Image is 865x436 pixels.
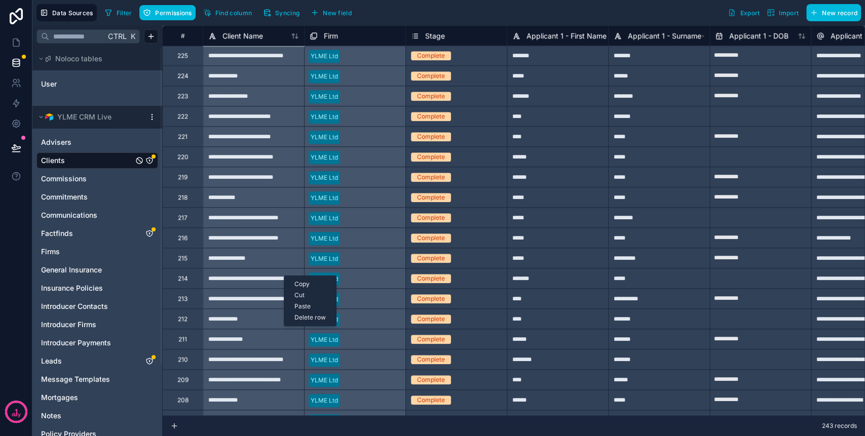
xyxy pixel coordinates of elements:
[178,173,187,181] div: 219
[417,152,445,162] div: Complete
[822,422,857,430] span: 243 records
[41,283,103,293] span: Insurance Policies
[417,355,445,364] div: Complete
[178,234,187,242] div: 216
[177,92,188,100] div: 223
[41,155,133,166] a: Clients
[41,265,102,275] span: General Insurance
[425,31,445,41] span: Stage
[417,92,445,101] div: Complete
[178,254,187,262] div: 215
[41,411,133,421] a: Notes
[417,233,445,243] div: Complete
[802,4,861,21] a: New record
[41,356,62,366] span: Leads
[729,31,788,41] span: Applicant 1 - DOB
[178,193,187,202] div: 218
[417,173,445,182] div: Complete
[284,290,336,301] div: Cut
[41,301,108,311] span: Introducer Contacts
[41,210,133,220] a: Communications
[307,5,355,20] button: New field
[36,371,158,387] div: Message Templates
[15,407,18,417] p: 1
[417,71,445,81] div: Complete
[41,155,65,166] span: Clients
[41,392,133,403] a: Mortgages
[177,376,189,384] div: 209
[41,374,133,384] a: Message Templates
[36,280,158,296] div: Insurance Policies
[36,76,158,92] div: User
[139,5,195,20] button: Permissions
[139,5,199,20] a: Permissions
[36,134,158,150] div: Advisers
[36,262,158,278] div: General Insurance
[323,9,352,17] span: New field
[41,247,60,257] span: Firms
[36,298,158,314] div: Introducer Contacts
[41,374,110,384] span: Message Templates
[41,356,133,366] a: Leads
[178,274,188,283] div: 214
[41,392,78,403] span: Mortgages
[417,213,445,222] div: Complete
[259,5,307,20] a: Syncing
[36,171,158,187] div: Commissions
[177,396,189,404] div: 208
[36,316,158,333] div: Introducer Firms
[41,137,71,147] span: Advisers
[628,31,701,41] span: Applicant 1 - Surname
[41,265,133,275] a: General Insurance
[12,411,21,419] p: day
[45,113,53,121] img: Airtable Logo
[41,228,133,239] a: Factfinds
[724,4,763,21] button: Export
[41,137,133,147] a: Advisers
[178,355,188,364] div: 210
[41,320,96,330] span: Introducer Firms
[36,110,144,124] button: Airtable LogoYLME CRM Live
[779,9,799,17] span: Import
[41,228,73,239] span: Factfinds
[41,320,133,330] a: Introducer Firms
[275,9,299,17] span: Syncing
[417,132,445,141] div: Complete
[41,174,87,184] span: Commissions
[36,152,158,169] div: Clients
[417,294,445,303] div: Complete
[117,9,132,17] span: Filter
[284,301,336,312] div: Paste
[215,9,252,17] span: Find column
[36,225,158,242] div: Factfinds
[417,112,445,121] div: Complete
[170,32,195,39] div: #
[36,207,158,223] div: Communications
[55,54,102,64] span: Noloco tables
[41,79,123,89] a: User
[526,31,607,41] span: Applicant 1 - First Name
[417,335,445,344] div: Complete
[284,279,336,290] div: Copy
[36,353,158,369] div: Leads
[417,375,445,384] div: Complete
[36,389,158,406] div: Mortgages
[36,189,158,205] div: Commitments
[259,5,303,20] button: Syncing
[417,314,445,324] div: Complete
[107,30,128,43] span: Ctrl
[41,411,61,421] span: Notes
[178,315,187,323] div: 212
[417,254,445,263] div: Complete
[806,4,861,21] button: New record
[417,51,445,60] div: Complete
[200,5,255,20] button: Find column
[178,214,187,222] div: 217
[41,192,88,202] span: Commitments
[36,52,152,66] button: Noloco tables
[129,33,136,40] span: K
[41,79,57,89] span: User
[101,5,136,20] button: Filter
[41,301,133,311] a: Introducer Contacts
[36,408,158,424] div: Notes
